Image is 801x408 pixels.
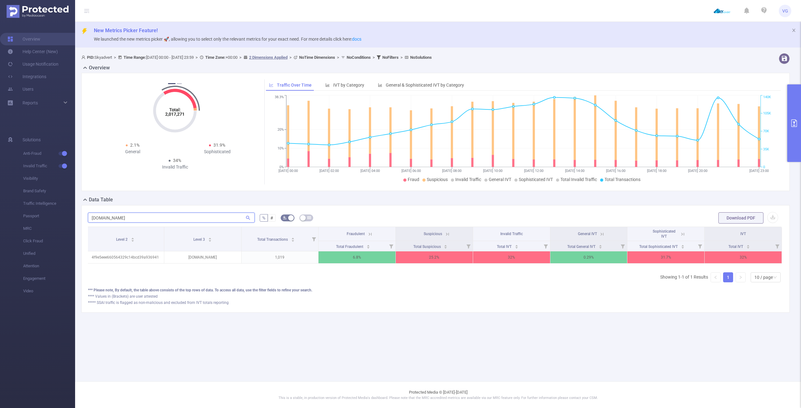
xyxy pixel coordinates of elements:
span: Traffic Over Time [277,83,312,88]
span: Brand Safety [23,185,75,197]
tspan: 2,017,271 [165,112,185,117]
span: 31.9% [213,143,225,148]
div: Sort [291,237,295,240]
i: icon: caret-down [444,246,447,248]
i: icon: right [739,275,742,279]
li: 1 [723,272,733,282]
i: icon: left [714,275,717,279]
span: Total IVT [497,244,513,249]
tspan: [DATE] 02:00 [319,169,339,173]
input: Search... [88,213,255,223]
tspan: 105K [763,111,771,115]
span: Total Suspicious [413,244,442,249]
b: No Solutions [410,55,432,60]
i: icon: down [773,275,777,280]
i: icon: caret-up [367,244,370,246]
i: Filter menu [464,241,473,251]
div: Sophisticated [175,149,259,155]
i: icon: caret-down [515,246,518,248]
b: No Filters [382,55,399,60]
li: Previous Page [711,272,721,282]
tspan: [DATE] 04:00 [360,169,380,173]
a: Overview [8,33,40,45]
span: Click Fraud [23,235,75,247]
tspan: [DATE] 08:00 [442,169,462,173]
span: Reports [23,100,38,105]
span: # [270,215,273,220]
div: **** Values in (Brackets) are user attested [88,294,783,299]
tspan: [DATE] 00:00 [278,169,298,173]
span: General & Sophisticated IVT by Category [386,83,464,88]
i: icon: user [81,55,87,59]
span: Passport [23,210,75,222]
span: Total General IVT [567,244,596,249]
i: icon: thunderbolt [81,28,88,34]
span: Total Transactions [257,237,289,242]
i: icon: caret-up [515,244,518,246]
span: Skyadvert [DATE] 00:00 - [DATE] 23:59 +00:00 [81,55,432,60]
li: Next Page [736,272,746,282]
i: Filter menu [309,227,318,251]
span: Visibility [23,172,75,185]
span: Traffic Intelligence [23,197,75,210]
span: Total IVT [728,244,744,249]
div: Sort [515,244,518,248]
span: > [399,55,405,60]
span: > [371,55,377,60]
a: 1 [723,273,733,282]
p: 31.7% [627,251,704,263]
span: Sophisticated IVT [653,229,676,239]
i: icon: caret-up [444,244,447,246]
a: Usage Notification [8,58,59,70]
i: icon: caret-down [291,239,294,241]
span: % [262,215,265,220]
p: This is a stable, in production version of Protected Media's dashboard. Please note that the MRC ... [91,395,785,401]
a: Help Center (New) [8,45,58,58]
span: Attention [23,260,75,272]
div: Sort [444,244,447,248]
span: Solutions [23,133,41,146]
span: > [194,55,200,60]
b: No Conditions [347,55,371,60]
div: Sort [131,237,135,240]
i: icon: caret-down [131,239,135,241]
i: Filter menu [618,241,627,251]
a: Reports [23,97,38,109]
div: Sort [208,237,212,240]
tspan: 0 [763,165,765,169]
a: Integrations [8,70,46,83]
span: We launched the new metrics picker 🚀, allowing you to select only the relevant metrics for your e... [94,37,361,42]
tspan: 140K [763,95,771,99]
span: Unified [23,247,75,260]
span: VG [782,5,788,17]
span: Engagement [23,272,75,285]
i: icon: caret-down [681,246,685,248]
i: Filter menu [773,241,782,251]
button: icon: close [792,27,796,34]
tspan: 10% [278,146,284,150]
span: Suspicious [427,177,448,182]
span: New Metrics Picker Feature! [94,28,158,33]
span: Anti-Fraud [23,147,75,160]
div: General [90,149,175,155]
span: Level 2 [116,237,129,242]
button: 2 [177,83,182,84]
i: icon: caret-up [599,244,602,246]
span: > [112,55,118,60]
tspan: [DATE] 14:00 [565,169,584,173]
span: MRC [23,222,75,235]
span: Invalid Traffic [23,160,75,172]
span: Invalid Traffic [500,232,523,236]
i: icon: line-chart [269,83,273,87]
footer: Protected Media © [DATE]-[DATE] [75,381,801,408]
p: 1,019 [242,251,319,263]
tspan: 35K [763,147,769,151]
div: Sort [746,244,750,248]
span: Total Transactions [605,177,640,182]
button: Download PDF [718,212,763,224]
i: icon: caret-up [746,244,750,246]
span: > [335,55,341,60]
h2: Data Table [89,196,113,204]
tspan: 38.3% [275,95,284,99]
span: Suspicious [424,232,442,236]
